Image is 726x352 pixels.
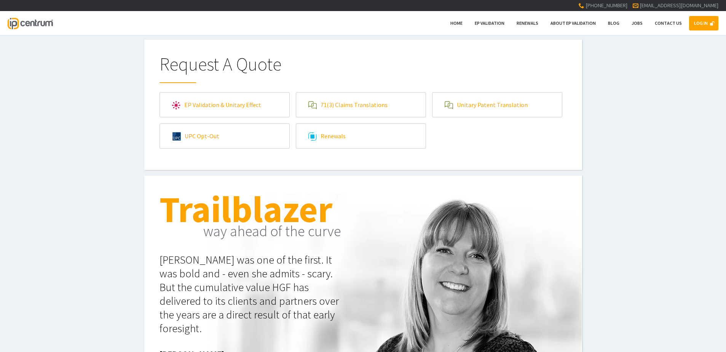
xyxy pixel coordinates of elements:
a: EP Validation [470,16,509,30]
a: Unitary Patent Translation [432,93,562,117]
a: UPC Opt-Out [160,124,289,148]
img: upc.svg [172,132,181,141]
span: Jobs [632,20,643,26]
h1: Request A Quote [160,55,567,83]
a: [EMAIL_ADDRESS][DOMAIN_NAME] [640,2,718,9]
a: 71(3) Claims Translations [296,93,426,117]
a: Jobs [627,16,648,30]
span: Contact Us [655,20,682,26]
a: IP Centrum [8,11,53,35]
span: About EP Validation [550,20,596,26]
a: Contact Us [650,16,687,30]
a: Renewals [512,16,543,30]
span: Home [450,20,463,26]
a: Blog [603,16,624,30]
span: Blog [608,20,619,26]
span: EP Validation [475,20,504,26]
a: Home [445,16,468,30]
span: Renewals [517,20,538,26]
span: [PHONE_NUMBER] [586,2,627,9]
a: Renewals [296,124,426,148]
a: LOG IN [689,16,718,30]
a: EP Validation & Unitary Effect [160,93,289,117]
a: About EP Validation [546,16,601,30]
